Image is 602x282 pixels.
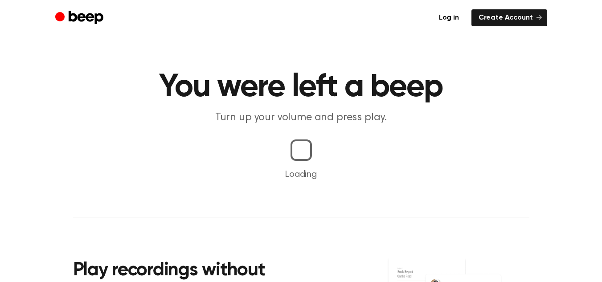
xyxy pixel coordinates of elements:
[471,9,547,26] a: Create Account
[73,71,529,103] h1: You were left a beep
[11,168,591,181] p: Loading
[130,110,472,125] p: Turn up your volume and press play.
[432,9,466,26] a: Log in
[55,9,106,27] a: Beep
